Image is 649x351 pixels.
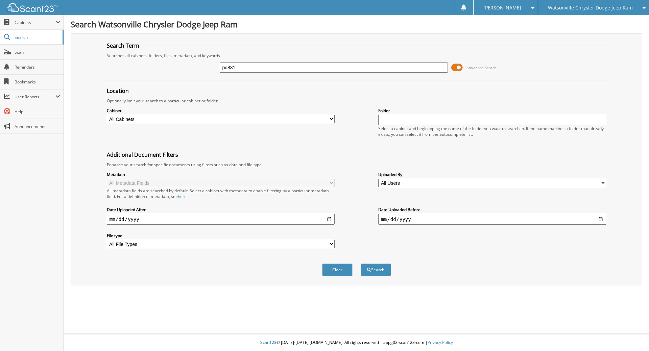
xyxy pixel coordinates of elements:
[178,194,187,199] a: here
[378,172,606,177] label: Uploaded By
[15,79,60,85] span: Bookmarks
[7,3,57,12] img: scan123-logo-white.svg
[107,233,335,239] label: File type
[107,188,335,199] div: All metadata fields are searched by default. Select a cabinet with metadata to enable filtering b...
[15,34,59,40] span: Search
[107,108,335,114] label: Cabinet
[548,6,633,10] span: Watsonville Chrysler Dodge Jeep Ram
[107,172,335,177] label: Metadata
[103,162,610,168] div: Enhance your search for specific documents using filters such as date and file type.
[103,98,610,104] div: Optionally limit your search to a particular cabinet or folder
[378,214,606,225] input: end
[103,151,182,158] legend: Additional Document Filters
[64,334,649,351] div: © [DATE]-[DATE] [DOMAIN_NAME]. All rights reserved | appg02-scan123-com |
[107,214,335,225] input: start
[378,126,606,137] div: Select a cabinet and begin typing the name of the folder you want to search in. If the name match...
[15,94,55,100] span: User Reports
[103,53,610,58] div: Searches all cabinets, folders, files, metadata, and keywords
[15,20,55,25] span: Cabinets
[103,42,143,49] legend: Search Term
[260,340,277,345] span: Scan123
[361,264,391,276] button: Search
[466,65,497,70] span: Advanced Search
[103,87,132,95] legend: Location
[615,319,649,351] iframe: Chat Widget
[15,49,60,55] span: Scan
[15,124,60,129] span: Announcements
[378,108,606,114] label: Folder
[15,64,60,70] span: Reminders
[428,340,453,345] a: Privacy Policy
[107,207,335,212] label: Date Uploaded After
[378,207,606,212] label: Date Uploaded Before
[483,6,521,10] span: [PERSON_NAME]
[322,264,353,276] button: Clear
[71,19,642,30] h1: Search Watsonville Chrysler Dodge Jeep Ram
[15,109,60,115] span: Help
